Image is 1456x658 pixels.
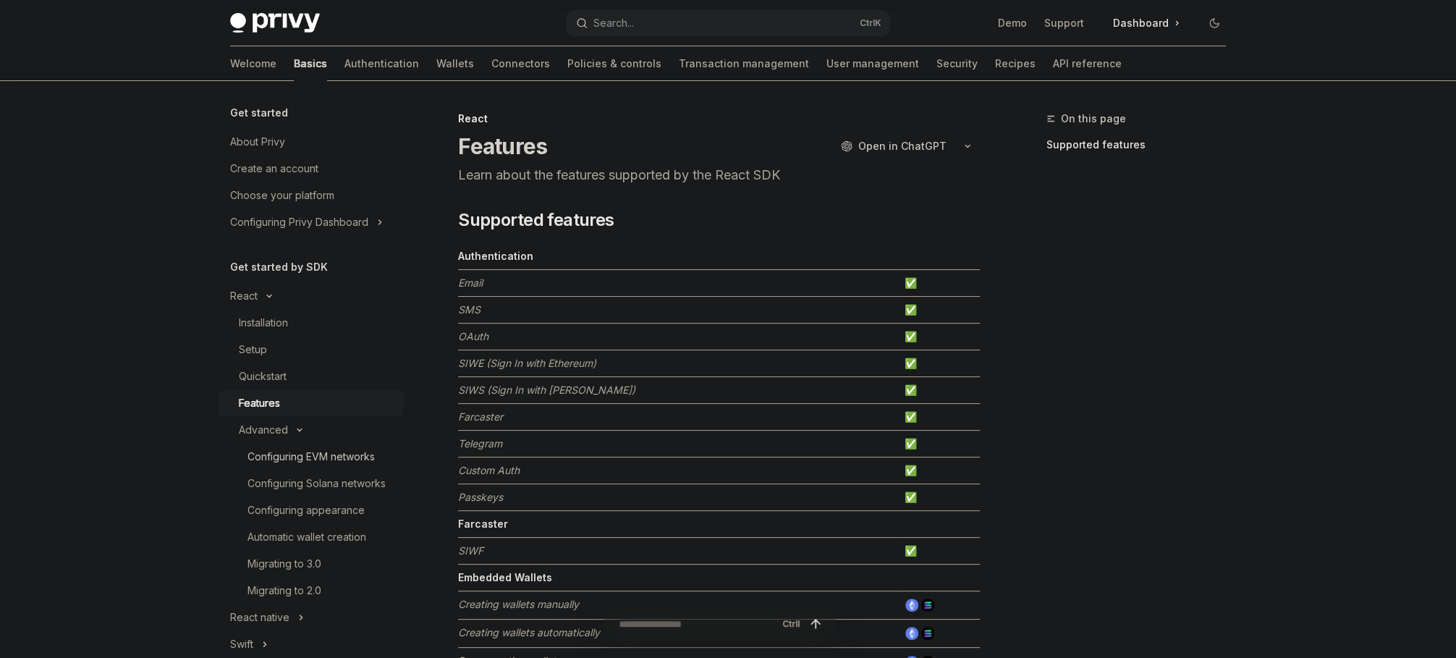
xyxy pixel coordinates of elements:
div: Choose your platform [230,187,334,204]
a: Security [936,46,978,81]
a: Quickstart [219,363,404,389]
a: Basics [294,46,327,81]
h5: Get started [230,104,288,122]
em: Telegram [458,437,502,450]
td: ✅ [898,324,980,350]
a: Migrating to 3.0 [219,551,404,577]
td: ✅ [898,377,980,404]
strong: Farcaster [458,518,508,530]
a: API reference [1053,46,1122,81]
button: Send message [805,614,826,634]
img: solana.png [921,599,934,612]
a: User management [826,46,919,81]
h5: Get started by SDK [230,258,328,276]
em: OAuth [458,330,488,342]
a: Supported features [1046,133,1237,156]
img: ethereum.png [905,599,918,612]
strong: Authentication [458,250,533,262]
a: Create an account [219,156,404,182]
div: React [230,287,258,305]
button: Toggle Advanced section [219,417,404,443]
a: Transaction management [679,46,809,81]
div: Features [239,395,280,412]
div: Configuring Solana networks [247,475,386,492]
div: Configuring appearance [247,502,365,519]
a: Welcome [230,46,276,81]
em: SIWF [458,544,483,557]
div: React native [230,609,289,626]
div: About Privy [230,133,285,151]
a: Policies & controls [567,46,661,81]
a: Installation [219,310,404,336]
h1: Features [458,133,547,159]
em: SIWE (Sign In with Ethereum) [458,357,596,369]
td: ✅ [898,538,980,565]
a: Features [219,390,404,416]
button: Toggle dark mode [1203,12,1226,35]
a: Setup [219,337,404,363]
button: Toggle Swift section [219,631,404,657]
td: ✅ [898,457,980,484]
span: Supported features [458,208,614,232]
p: Learn about the features supported by the React SDK [458,165,980,185]
a: Recipes [995,46,1036,81]
span: On this page [1061,110,1126,127]
em: SIWS (Sign In with [PERSON_NAME]) [458,384,635,396]
em: Passkeys [458,491,503,503]
td: ✅ [898,404,980,431]
input: Ask a question... [619,608,776,640]
a: Configuring EVM networks [219,444,404,470]
td: ✅ [898,484,980,511]
strong: Embedded Wallets [458,571,552,583]
span: Ctrl K [860,17,881,29]
div: Setup [239,341,267,358]
em: SMS [458,303,481,316]
div: Installation [239,314,288,332]
a: Authentication [344,46,419,81]
a: Demo [998,16,1027,30]
em: Email [458,277,483,289]
div: Configuring EVM networks [247,448,375,465]
a: Dashboard [1101,12,1191,35]
td: ✅ [898,431,980,457]
td: ✅ [898,297,980,324]
a: Configuring Solana networks [219,471,404,497]
button: Toggle React native section [219,604,404,630]
em: Farcaster [458,410,503,423]
a: Support [1044,16,1084,30]
div: Swift [230,636,253,653]
img: dark logo [230,13,320,33]
span: Dashboard [1113,16,1169,30]
div: Search... [593,14,634,32]
a: Automatic wallet creation [219,524,404,550]
a: About Privy [219,129,404,155]
em: Custom Auth [458,464,520,476]
div: Automatic wallet creation [247,528,366,546]
a: Connectors [491,46,550,81]
a: Configuring appearance [219,497,404,523]
button: Open in ChatGPT [831,134,955,159]
div: Migrating to 3.0 [247,555,321,573]
td: ✅ [898,270,980,297]
div: Migrating to 2.0 [247,582,321,599]
div: Advanced [239,421,288,439]
button: Open search [566,10,890,36]
span: Open in ChatGPT [858,139,947,153]
a: Choose your platform [219,182,404,208]
div: React [458,111,980,126]
div: Configuring Privy Dashboard [230,214,368,231]
div: Quickstart [239,368,287,385]
em: Creating wallets manually [458,598,579,610]
td: ✅ [898,350,980,377]
button: Toggle Configuring Privy Dashboard section [219,209,404,235]
button: Toggle React section [219,283,404,309]
a: Migrating to 2.0 [219,578,404,604]
div: Create an account [230,160,318,177]
a: Wallets [436,46,474,81]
